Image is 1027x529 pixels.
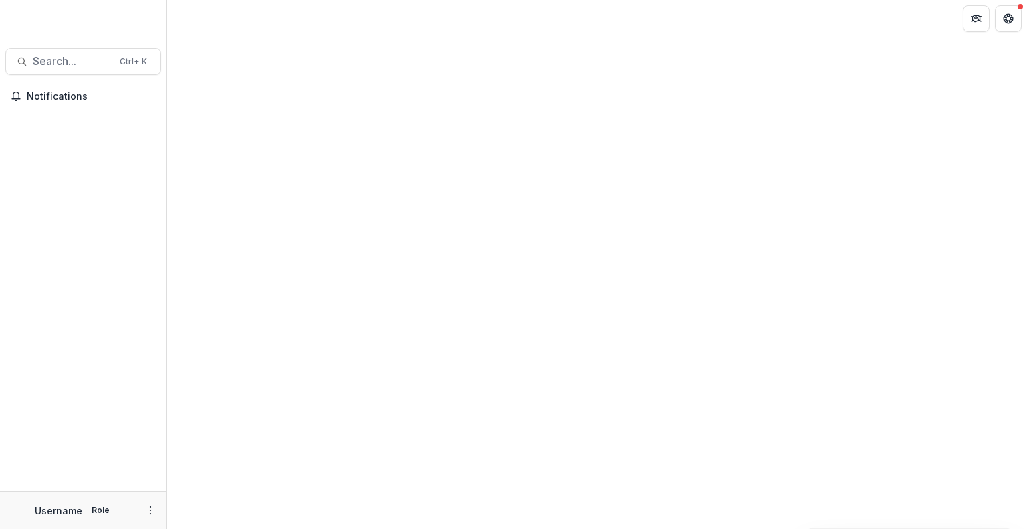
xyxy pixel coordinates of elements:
button: Get Help [995,5,1022,32]
nav: breadcrumb [173,9,229,28]
button: Search... [5,48,161,75]
span: Search... [33,55,112,68]
p: Username [35,504,82,518]
span: Notifications [27,91,156,102]
p: Role [88,504,114,516]
button: Notifications [5,86,161,107]
div: Ctrl + K [117,54,150,69]
button: Partners [963,5,990,32]
button: More [142,502,158,518]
